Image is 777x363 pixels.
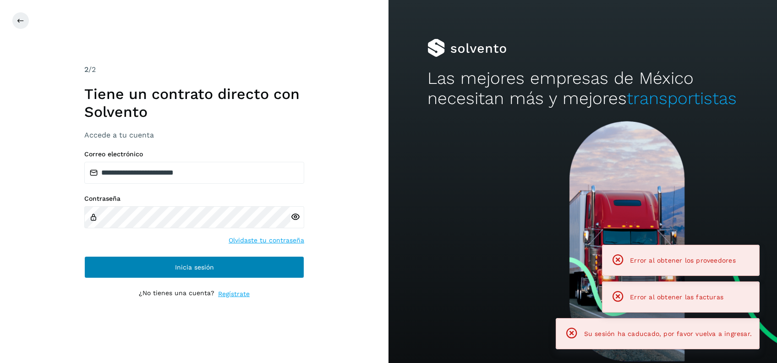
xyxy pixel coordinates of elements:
[627,88,737,108] span: transportistas
[139,289,214,299] p: ¿No tienes una cuenta?
[630,293,723,301] span: Error al obtener las facturas
[584,330,752,337] span: Su sesión ha caducado, por favor vuelva a ingresar.
[427,68,738,109] h2: Las mejores empresas de México necesitan más y mejores
[84,65,88,74] span: 2
[630,257,736,264] span: Error al obtener los proveedores
[84,150,304,158] label: Correo electrónico
[84,195,304,203] label: Contraseña
[84,256,304,278] button: Inicia sesión
[218,289,250,299] a: Regístrate
[84,64,304,75] div: /2
[175,264,214,270] span: Inicia sesión
[84,85,304,121] h1: Tiene un contrato directo con Solvento
[229,236,304,245] a: Olvidaste tu contraseña
[84,131,304,139] h3: Accede a tu cuenta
